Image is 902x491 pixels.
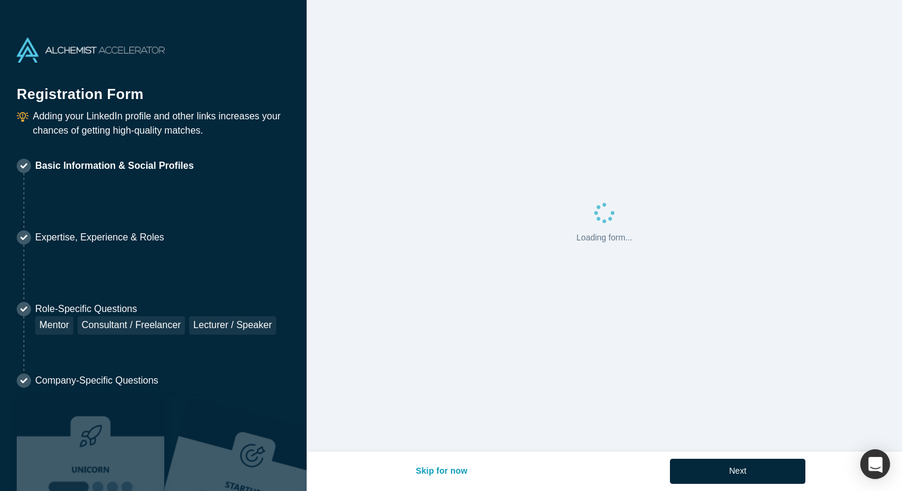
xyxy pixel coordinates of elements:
[17,71,290,105] h1: Registration Form
[403,459,480,484] button: Skip for now
[35,230,164,245] p: Expertise, Experience & Roles
[189,316,276,335] div: Lecturer / Speaker
[78,316,185,335] div: Consultant / Freelancer
[35,159,194,173] p: Basic Information & Social Profiles
[576,231,632,244] p: Loading form...
[35,316,73,335] div: Mentor
[35,302,276,316] p: Role-Specific Questions
[33,109,290,138] p: Adding your LinkedIn profile and other links increases your chances of getting high-quality matches.
[35,373,158,388] p: Company-Specific Questions
[670,459,805,484] button: Next
[17,38,165,63] img: Alchemist Accelerator Logo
